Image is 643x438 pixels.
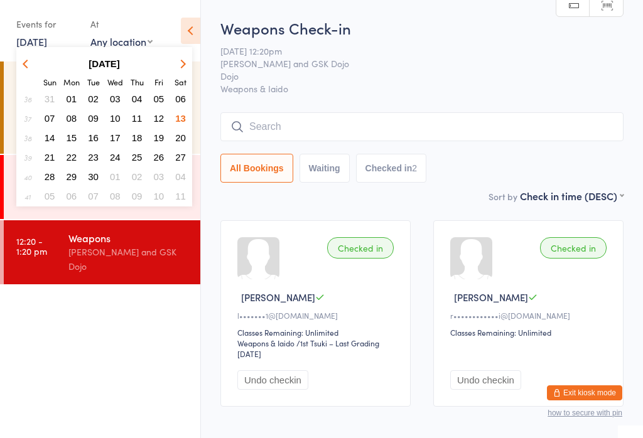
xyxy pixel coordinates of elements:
button: 09 [127,188,147,205]
button: 10 [149,188,169,205]
span: 04 [132,93,143,104]
div: At [90,14,153,35]
div: Checked in [327,237,394,259]
button: Waiting [300,154,350,183]
button: 01 [62,90,82,107]
button: 29 [62,168,82,185]
span: 16 [88,132,99,143]
div: Any location [90,35,153,48]
div: 2 [412,163,417,173]
button: 31 [40,90,60,107]
span: 02 [88,93,99,104]
button: 21 [40,149,60,166]
button: 06 [171,90,190,107]
button: 11 [127,110,147,127]
button: 20 [171,129,190,146]
button: 13 [171,110,190,127]
button: 08 [62,110,82,127]
div: r••••••••••••i@[DOMAIN_NAME] [450,310,610,321]
em: 38 [24,133,31,143]
button: Exit kiosk mode [547,385,622,400]
small: Friday [154,77,163,87]
span: 10 [110,113,121,124]
span: 10 [154,191,165,201]
button: Undo checkin [237,370,308,390]
button: 01 [105,168,125,185]
span: 25 [132,152,143,163]
div: Classes Remaining: Unlimited [237,327,397,338]
div: Events for [16,14,78,35]
span: 06 [175,93,186,104]
span: 13 [175,113,186,124]
small: Thursday [131,77,144,87]
button: 05 [149,90,169,107]
span: 24 [110,152,121,163]
span: 18 [132,132,143,143]
button: 03 [105,90,125,107]
small: Monday [63,77,80,87]
em: 40 [24,172,31,182]
span: 15 [67,132,77,143]
span: 04 [175,171,186,182]
button: Checked in2 [356,154,427,183]
span: 08 [67,113,77,124]
small: Saturday [175,77,186,87]
span: 07 [88,191,99,201]
div: Classes Remaining: Unlimited [450,327,610,338]
span: Weapons & Iaido [220,82,624,95]
button: 02 [127,168,147,185]
div: l•••••••1@[DOMAIN_NAME] [237,310,397,321]
small: Tuesday [87,77,100,87]
span: [PERSON_NAME] and GSK Dojo [220,57,604,70]
time: 12:20 - 1:20 pm [16,236,47,256]
button: 06 [62,188,82,205]
em: 36 [24,94,31,104]
span: [PERSON_NAME] [241,291,315,304]
button: 18 [127,129,147,146]
span: 03 [110,93,121,104]
button: 19 [149,129,169,146]
button: 14 [40,129,60,146]
a: 12:20 -1:20 pmWeapons[PERSON_NAME] and GSK Dojo [4,220,200,284]
button: 26 [149,149,169,166]
span: 27 [175,152,186,163]
span: 07 [45,113,55,124]
button: 05 [40,188,60,205]
span: 31 [45,93,55,104]
button: 25 [127,149,147,166]
span: 05 [45,191,55,201]
em: 37 [24,114,31,124]
h2: Weapons Check-in [220,18,624,38]
button: 22 [62,149,82,166]
div: Weapons [68,231,190,245]
span: 28 [45,171,55,182]
button: 08 [105,188,125,205]
small: Sunday [43,77,57,87]
span: 26 [154,152,165,163]
button: 09 [84,110,103,127]
button: 02 [84,90,103,107]
span: 01 [67,93,77,104]
strong: [DATE] [89,58,120,69]
a: 10:00 -11:00 amKids [DEMOGRAPHIC_DATA][PERSON_NAME], [PERSON_NAME], and GSK Dojo [4,61,200,154]
span: 19 [154,132,165,143]
span: 11 [175,191,186,201]
a: [DATE] [16,35,47,48]
button: 04 [127,90,147,107]
span: 23 [88,152,99,163]
button: 04 [171,168,190,185]
button: 23 [84,149,103,166]
span: 02 [132,171,143,182]
button: 11 [171,188,190,205]
button: 16 [84,129,103,146]
span: [DATE] 12:20pm [220,45,604,57]
em: 39 [24,152,31,163]
button: 07 [84,188,103,205]
button: 12 [149,110,169,127]
span: Dojo [220,70,604,82]
button: how to secure with pin [548,409,622,417]
button: 28 [40,168,60,185]
span: 22 [67,152,77,163]
input: Search [220,112,624,141]
button: 17 [105,129,125,146]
